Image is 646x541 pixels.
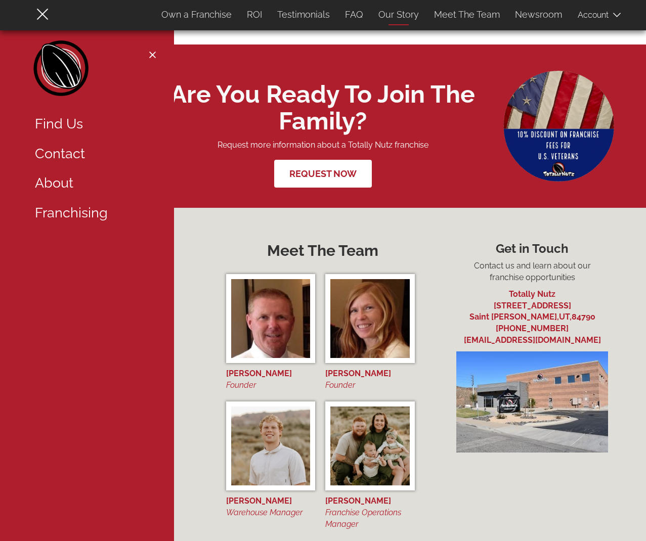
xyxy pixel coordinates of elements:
h3: Get in Touch [435,242,629,255]
span: UT [559,312,570,322]
span: Saint [PERSON_NAME] [469,312,557,322]
p: Request more information about a Totally Nutz franchise [143,140,504,151]
span: 84790 [572,312,595,322]
img: Yvette Barker [330,279,409,358]
a: Matt Barker [PERSON_NAME] Founder [226,274,315,391]
a: [EMAIL_ADDRESS][DOMAIN_NAME] [464,335,601,345]
div: [STREET_ADDRESS] [435,300,629,312]
a: Miles [PERSON_NAME] Franchise Operations Manager [325,401,414,530]
h2: Meet The Team [226,242,420,259]
a: Franchising [27,198,159,228]
a: Yvette Barker [PERSON_NAME] Founder [325,274,414,391]
div: [PERSON_NAME] [226,495,315,507]
a: Request Now [273,159,373,189]
div: Founder [226,380,315,391]
img: Matt Barker [231,279,310,358]
a: ROI [239,4,270,25]
font: Are You Ready To Join The Family? [170,80,475,135]
a: [STREET_ADDRESS] Saint [PERSON_NAME],UT,84790 [435,300,629,322]
div: [PERSON_NAME] [325,368,414,380]
a: Totally Nutz [509,289,555,299]
img: Miles [330,407,409,485]
a: Newsroom [507,4,570,25]
div: Warehouse Manager [226,507,315,519]
div: [PERSON_NAME] [226,368,315,380]
a: Our Story [371,4,426,25]
a: About [27,168,159,198]
a: Home [32,40,91,101]
a: Own a Franchise [154,4,239,25]
img: Dawson Barker [231,407,310,485]
a: Testimonials [270,4,337,25]
a: Find Us [27,109,159,139]
a: Dawson Barker [PERSON_NAME] Warehouse Manager [226,401,315,519]
a: Meet The Team [426,4,507,25]
div: Franchise Operations Manager [325,507,414,530]
p: Contact us and learn about our franchise opportunities [435,260,629,284]
div: [PERSON_NAME] [325,495,414,507]
img: Totally Nutz Building [456,351,608,453]
a: Contact [27,139,159,169]
a: FAQ [337,4,371,25]
img: Vet_Logo-300x300-1.png [503,71,614,182]
a: [PHONE_NUMBER] [496,324,569,333]
div: Founder [325,380,414,391]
